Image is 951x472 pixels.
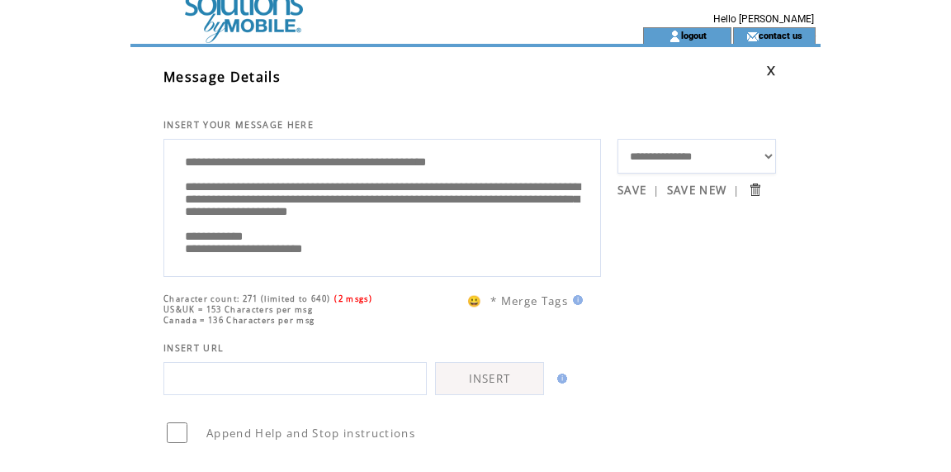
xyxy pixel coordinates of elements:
[467,293,482,308] span: 😀
[490,293,568,308] span: * Merge Tags
[163,342,224,354] span: INSERT URL
[681,30,707,41] a: logout
[163,119,314,131] span: INSERT YOUR MESSAGE HERE
[163,315,315,326] span: Canada = 136 Characters per msg
[334,293,372,304] span: (2 msgs)
[206,426,415,441] span: Append Help and Stop instructions
[746,30,759,43] img: contact_us_icon.gif
[667,183,727,198] a: SAVE NEW
[713,13,814,25] span: Hello [PERSON_NAME]
[568,295,583,305] img: help.gif
[759,30,802,41] a: contact us
[617,183,646,198] a: SAVE
[163,293,330,304] span: Character count: 271 (limited to 640)
[669,30,681,43] img: account_icon.gif
[435,362,544,395] a: INSERT
[653,183,660,198] span: |
[747,182,763,198] input: Submit
[552,374,567,384] img: help.gif
[163,68,281,86] span: Message Details
[733,183,740,198] span: |
[163,304,313,315] span: US&UK = 153 Characters per msg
